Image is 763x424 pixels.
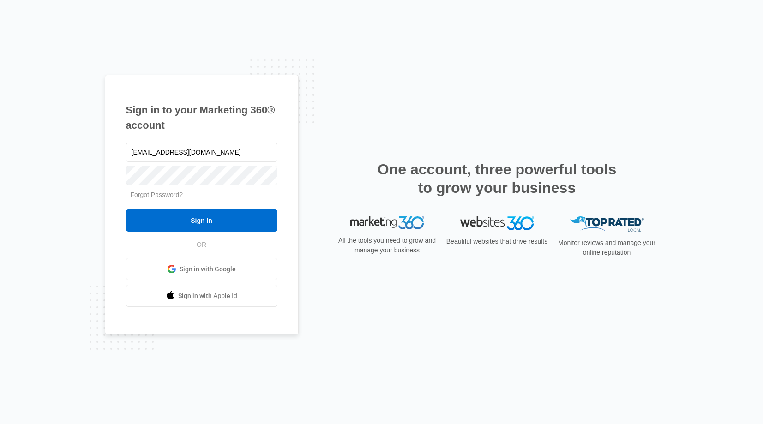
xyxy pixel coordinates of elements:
span: Sign in with Google [180,264,236,274]
span: OR [190,240,213,250]
h2: One account, three powerful tools to grow your business [375,160,619,197]
span: Sign in with Apple Id [178,291,237,301]
a: Sign in with Apple Id [126,285,277,307]
p: Monitor reviews and manage your online reputation [555,238,659,257]
img: Marketing 360 [350,216,424,229]
p: Beautiful websites that drive results [445,237,549,246]
a: Sign in with Google [126,258,277,280]
a: Forgot Password? [131,191,183,198]
h1: Sign in to your Marketing 360® account [126,102,277,133]
input: Email [126,143,277,162]
p: All the tools you need to grow and manage your business [336,236,439,255]
img: Websites 360 [460,216,534,230]
input: Sign In [126,209,277,232]
img: Top Rated Local [570,216,644,232]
